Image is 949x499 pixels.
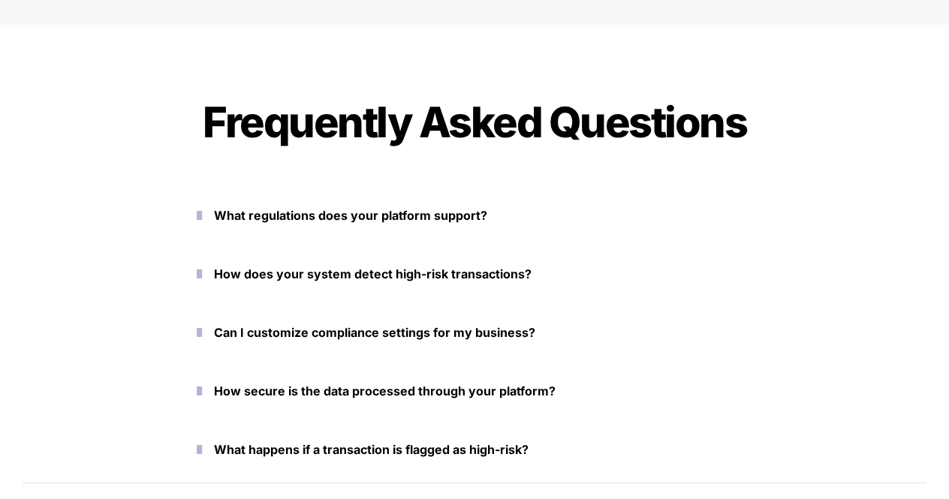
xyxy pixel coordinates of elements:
[174,426,775,473] button: What happens if a transaction is flagged as high-risk?
[174,368,775,414] button: How secure is the data processed through your platform?
[174,251,775,297] button: How does your system detect high-risk transactions?
[203,97,746,148] span: Frequently Asked Questions
[214,325,535,340] strong: Can I customize compliance settings for my business?
[214,266,532,281] strong: How does your system detect high-risk transactions?
[214,208,487,223] strong: What regulations does your platform support?
[214,442,529,457] strong: What happens if a transaction is flagged as high-risk?
[174,309,775,356] button: Can I customize compliance settings for my business?
[174,192,775,239] button: What regulations does your platform support?
[214,383,556,398] strong: How secure is the data processed through your platform?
